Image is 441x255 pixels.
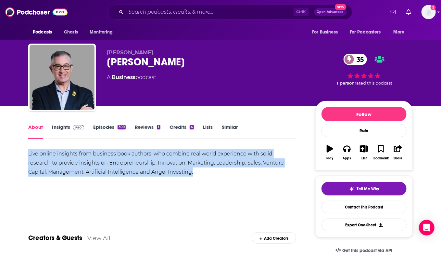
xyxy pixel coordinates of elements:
button: Play [321,141,338,164]
a: Reviews1 [135,124,160,139]
a: InsightsPodchaser Pro [52,124,84,139]
span: Charts [64,28,78,37]
div: Rate [321,124,407,137]
div: 1 [157,125,160,129]
a: Creators & Guests [28,234,82,242]
div: Share [394,156,402,160]
a: Contact This Podcast [321,201,407,213]
button: tell me why sparkleTell Me Why [321,182,407,195]
span: [PERSON_NAME] [107,49,153,56]
span: Podcasts [33,28,52,37]
img: User Profile [422,5,436,19]
span: More [394,28,405,37]
div: Search podcasts, credits, & more... [108,5,352,20]
span: Ctrl K [294,8,309,16]
span: New [335,4,346,10]
button: Open AdvancedNew [314,8,347,16]
a: Similar [222,124,238,139]
button: Share [390,141,407,164]
span: For Podcasters [350,28,381,37]
button: open menu [308,26,346,38]
button: Follow [321,107,407,121]
button: open menu [28,26,60,38]
button: List [356,141,372,164]
div: Live online insights from business book authors, who combine real world experience with solid res... [28,149,296,177]
div: List [361,156,367,160]
span: 35 [350,54,367,65]
div: Bookmark [373,156,389,160]
a: 35 [344,54,367,65]
img: Marc Kramer [30,45,94,110]
span: rated this podcast [355,81,392,86]
div: Open Intercom Messenger [419,220,435,235]
img: Podchaser - Follow, Share and Rate Podcasts [5,6,68,18]
a: Credits4 [170,124,194,139]
div: 309 [118,125,126,129]
button: Bookmark [372,141,389,164]
img: tell me why sparkle [349,186,354,192]
a: Episodes309 [93,124,126,139]
button: Export One-Sheet [321,219,407,231]
input: Search podcasts, credits, & more... [126,7,294,17]
button: open menu [346,26,390,38]
a: Show notifications dropdown [404,7,414,18]
div: 35 1 personrated this podcast [315,49,413,90]
span: Open Advanced [317,10,344,14]
img: Podchaser Pro [73,125,84,130]
span: Monitoring [90,28,113,37]
div: Apps [343,156,351,160]
a: Lists [203,124,213,139]
div: Play [327,156,334,160]
button: Show profile menu [422,5,436,19]
span: Get this podcast via API [342,248,393,253]
span: Logged in as megcassidy [422,5,436,19]
a: Business [112,74,135,80]
button: Apps [338,141,355,164]
a: View All [87,235,110,241]
span: 1 person [337,81,355,86]
div: 4 [190,125,194,129]
button: open menu [389,26,413,38]
svg: Add a profile image [431,5,436,10]
div: A podcast [107,74,156,81]
a: Charts [60,26,82,38]
a: About [28,124,43,139]
span: For Business [312,28,338,37]
span: Tell Me Why [357,186,379,192]
a: Show notifications dropdown [387,7,398,18]
button: open menu [85,26,121,38]
div: Add Creators [252,232,296,244]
